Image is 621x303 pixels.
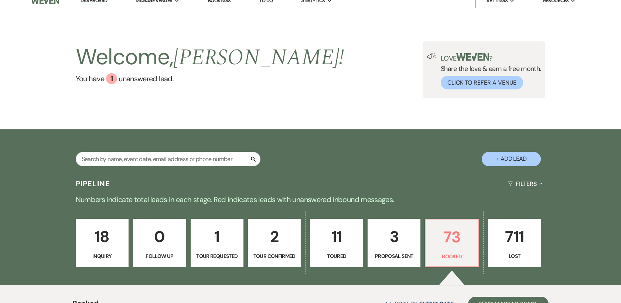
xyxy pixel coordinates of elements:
p: 73 [430,225,473,249]
p: 1 [195,224,239,249]
p: Follow Up [138,252,181,260]
a: You have 1 unanswered lead. [76,73,344,84]
a: 18Inquiry [76,219,129,267]
p: 0 [138,224,181,249]
p: 3 [372,224,416,249]
a: 73Booked [425,219,478,267]
p: Booked [430,252,473,261]
div: Share the love & earn a free month. [436,53,541,89]
p: Tour Confirmed [253,252,296,260]
a: 3Proposal Sent [368,219,420,267]
h2: Welcome, [76,41,344,73]
p: Toured [315,252,358,260]
div: 1 [106,73,117,84]
p: Tour Requested [195,252,239,260]
a: 1Tour Requested [191,219,243,267]
span: [PERSON_NAME] ! [173,41,344,75]
img: weven-logo-green.svg [456,53,489,61]
p: 2 [253,224,296,249]
p: Proposal Sent [372,252,416,260]
button: + Add Lead [482,152,541,166]
a: 0Follow Up [133,219,186,267]
p: Lost [493,252,536,260]
input: Search by name, event date, email address or phone number [76,152,260,166]
a: 711Lost [488,219,541,267]
button: Click to Refer a Venue [441,76,523,89]
a: 2Tour Confirmed [248,219,301,267]
a: 11Toured [310,219,363,267]
p: 11 [315,224,358,249]
button: Filters [505,174,545,194]
p: Numbers indicate total leads in each stage. Red indicates leads with unanswered inbound messages. [45,194,577,205]
h3: Pipeline [76,178,110,189]
p: Love ? [441,53,541,62]
p: 711 [493,224,536,249]
p: 18 [81,224,124,249]
p: Inquiry [81,252,124,260]
img: loud-speaker-illustration.svg [427,53,436,59]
